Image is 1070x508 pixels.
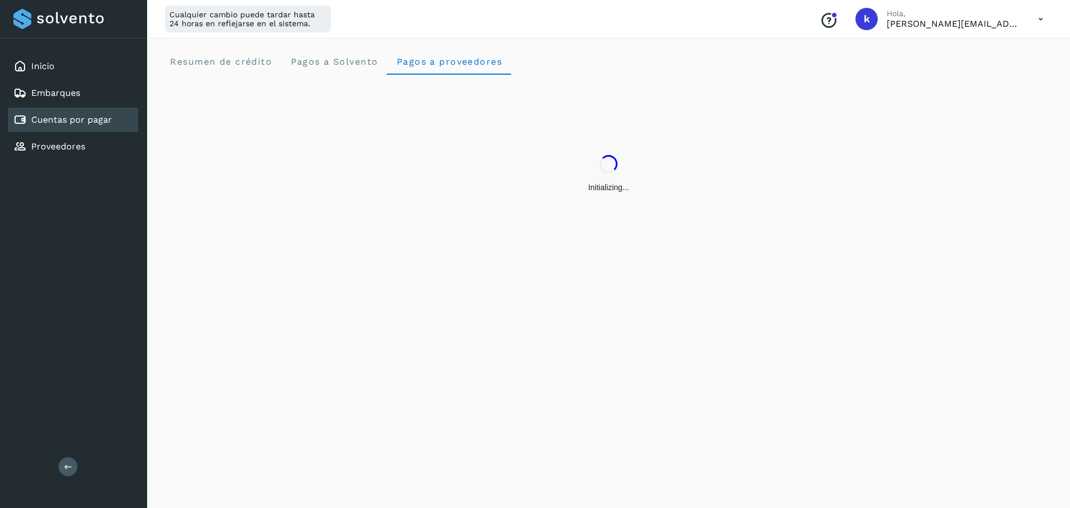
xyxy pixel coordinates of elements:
[169,56,272,67] span: Resumen de crédito
[31,61,55,71] a: Inicio
[887,18,1020,29] p: karen.saucedo@53cargo.com
[8,54,138,79] div: Inicio
[290,56,378,67] span: Pagos a Solvento
[31,141,85,152] a: Proveedores
[8,81,138,105] div: Embarques
[887,9,1020,18] p: Hola,
[165,6,331,32] div: Cualquier cambio puede tardar hasta 24 horas en reflejarse en el sistema.
[31,88,80,98] a: Embarques
[31,114,112,125] a: Cuentas por pagar
[8,134,138,159] div: Proveedores
[8,108,138,132] div: Cuentas por pagar
[396,56,502,67] span: Pagos a proveedores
